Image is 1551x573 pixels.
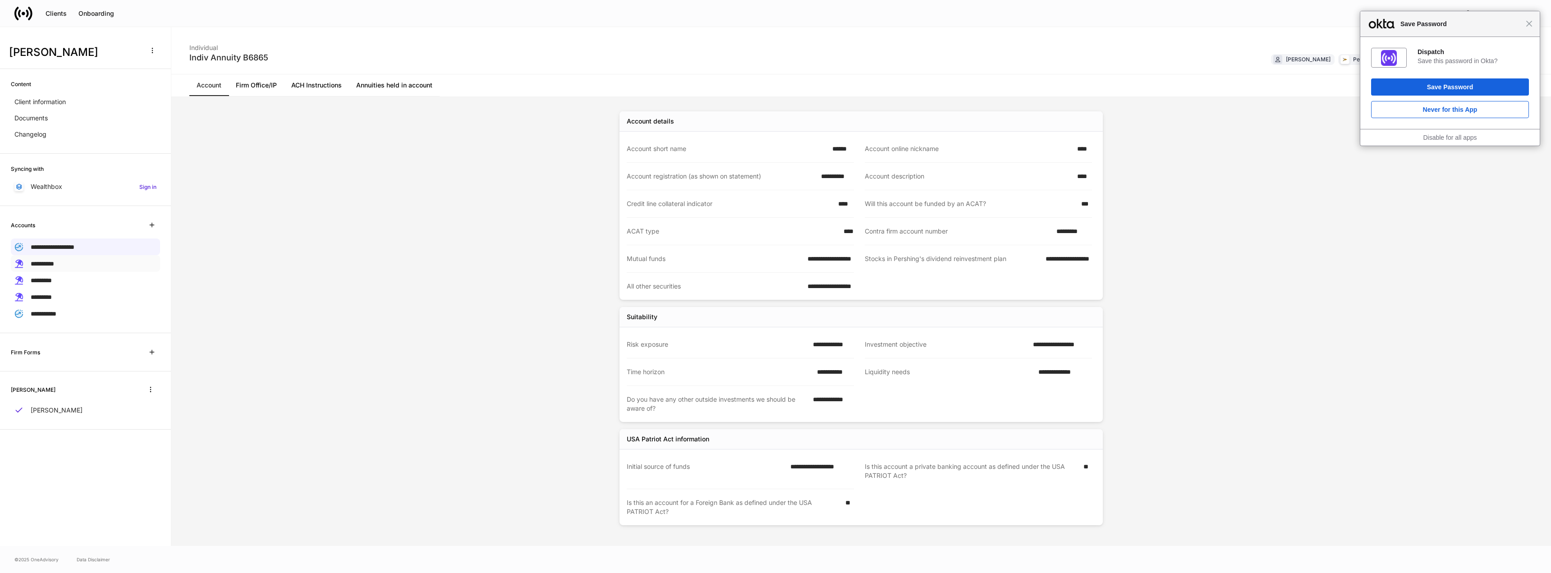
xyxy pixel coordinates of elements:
div: Initial source of funds [627,462,785,480]
div: Save this password in Okta? [1418,57,1529,65]
a: Documents [11,110,160,126]
h6: [PERSON_NAME] [11,385,55,394]
div: All other securities [627,282,802,291]
p: [PERSON_NAME] [31,406,83,415]
div: Time horizon [627,367,812,376]
div: Mutual funds [627,254,802,263]
div: [PERSON_NAME] [1286,55,1331,64]
h6: Sign in [139,183,156,191]
div: Account details [627,117,674,126]
a: [PERSON_NAME] [11,402,160,418]
div: Dispatch [1418,48,1529,56]
img: IoaI0QAAAAZJREFUAwDpn500DgGa8wAAAABJRU5ErkJggg== [1381,50,1397,66]
span: Close [1526,20,1533,27]
button: Clients [40,6,73,21]
div: Is this account a private banking account as defined under the USA PATRIOT Act? [865,462,1078,480]
p: Changelog [14,130,46,139]
a: Firm Office/IP [229,74,284,96]
a: Account [189,74,229,96]
div: Individual [189,38,268,52]
h6: Firm Forms [11,348,40,357]
a: Client information [11,94,160,110]
div: Pershing via Sanctuary BD [1353,55,1422,64]
a: Changelog [11,126,160,142]
button: Never for this App [1371,101,1529,118]
a: WealthboxSign in [11,179,160,195]
div: Is this an account for a Foreign Bank as defined under the USA PATRIOT Act? [627,498,840,516]
div: Account description [865,172,1072,181]
div: Indiv Annuity B6865 [189,52,268,63]
div: USA Patriot Act information [627,435,709,444]
div: Risk exposure [627,340,808,349]
a: Annuities held in account [349,74,440,96]
div: Stocks in Pershing's dividend reinvestment plan [865,254,1040,264]
div: Credit line collateral indicator [627,199,833,208]
div: Investment objective [865,340,1028,349]
p: Client information [14,97,66,106]
div: Will this account be funded by an ACAT? [865,199,1076,208]
div: Contra firm account number [865,227,1051,236]
a: ACH Instructions [284,74,349,96]
p: Documents [14,114,48,123]
button: Onboarding [73,6,120,21]
div: Account online nickname [865,144,1072,153]
div: Suitability [627,312,657,321]
a: Disable for all apps [1423,134,1477,141]
button: Save Password [1371,78,1529,96]
a: Data Disclaimer [77,556,110,563]
div: Clients [46,10,67,17]
h6: Content [11,80,31,88]
p: Wealthbox [31,182,62,191]
h6: Accounts [11,221,35,229]
div: Account short name [627,144,827,153]
div: ACAT type [627,227,838,236]
h3: [PERSON_NAME] [9,45,139,60]
span: © 2025 OneAdvisory [14,556,59,563]
div: Account registration (as shown on statement) [627,172,816,181]
div: Liquidity needs [865,367,1033,377]
h6: Syncing with [11,165,44,173]
div: Do you have any other outside investments we should be aware of? [627,395,808,413]
span: Save Password [1396,18,1526,29]
div: Onboarding [78,10,114,17]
